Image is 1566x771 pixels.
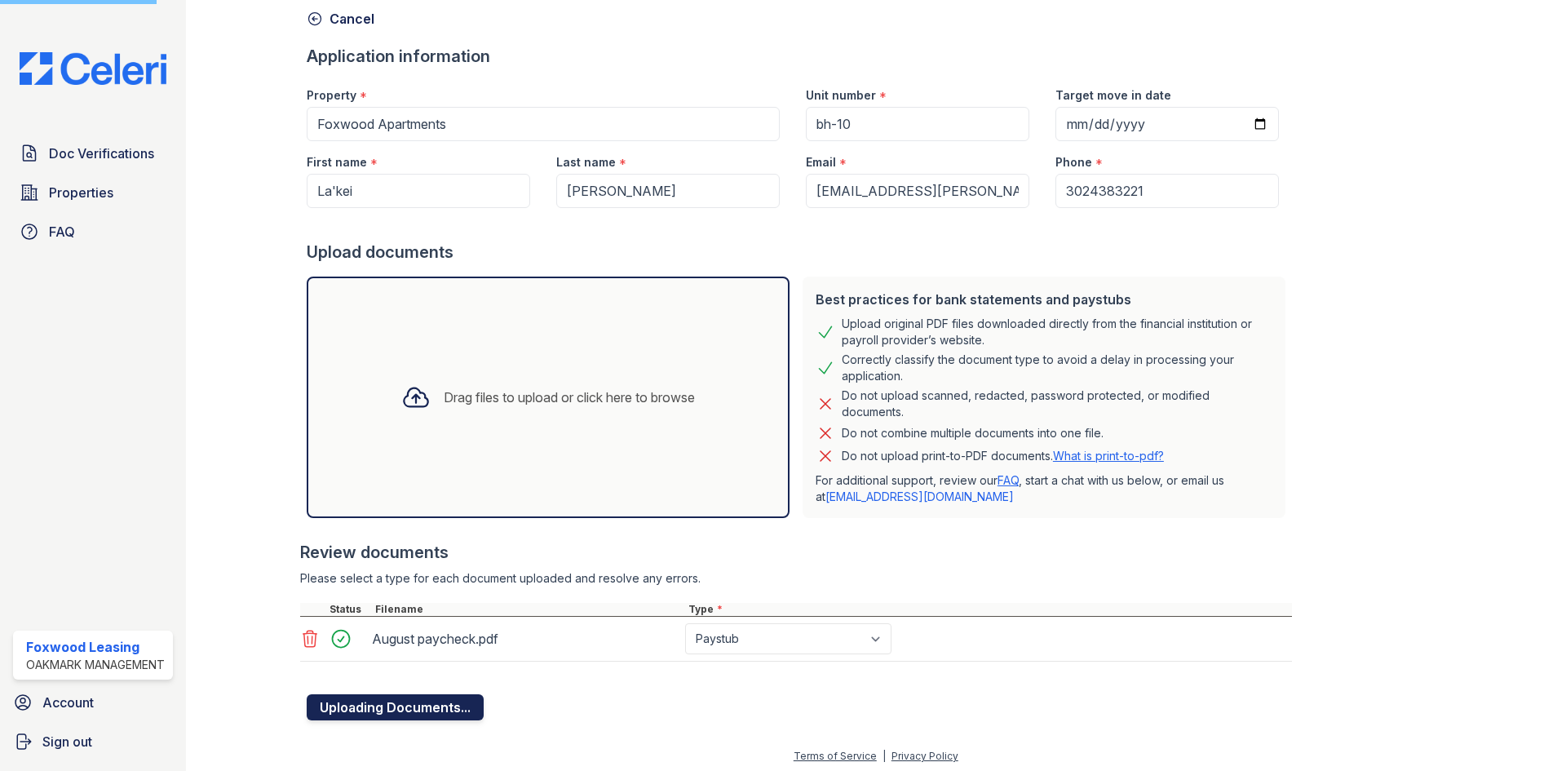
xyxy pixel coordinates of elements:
img: CE_Logo_Blue-a8612792a0a2168367f1c8372b55b34899dd931a85d93a1a3d3e32e68fde9ad4.png [7,52,179,85]
label: Property [307,87,356,104]
a: FAQ [13,215,173,248]
div: Please select a type for each document uploaded and resolve any errors. [300,570,1292,587]
div: Best practices for bank statements and paystubs [816,290,1272,309]
p: For additional support, review our , start a chat with us below, or email us at [816,472,1272,505]
a: What is print-to-pdf? [1053,449,1164,463]
div: Do not combine multiple documents into one file. [842,423,1104,443]
label: Target move in date [1055,87,1171,104]
a: Account [7,686,179,719]
a: Sign out [7,725,179,758]
div: Filename [372,603,685,616]
button: Uploading Documents... [307,694,484,720]
div: Oakmark Management [26,657,165,673]
div: Do not upload scanned, redacted, password protected, or modified documents. [842,388,1272,420]
div: Drag files to upload or click here to browse [444,388,695,407]
span: Properties [49,183,113,202]
span: Doc Verifications [49,144,154,163]
div: Type [685,603,1292,616]
a: Properties [13,176,173,209]
a: Terms of Service [794,750,877,762]
span: Sign out [42,732,92,751]
a: [EMAIL_ADDRESS][DOMAIN_NAME] [825,490,1014,503]
div: August paycheck.pdf [372,626,679,652]
label: Phone [1055,154,1092,171]
a: Cancel [307,9,374,29]
a: Privacy Policy [891,750,958,762]
label: Unit number [806,87,876,104]
label: Email [806,154,836,171]
div: Review documents [300,541,1292,564]
div: Upload documents [307,241,1292,264]
div: Application information [307,45,1292,68]
a: Doc Verifications [13,137,173,170]
a: FAQ [998,473,1019,487]
label: Last name [556,154,616,171]
div: Status [326,603,372,616]
div: Foxwood Leasing [26,637,165,657]
span: Account [42,693,94,712]
div: Correctly classify the document type to avoid a delay in processing your application. [842,352,1272,384]
div: | [883,750,886,762]
label: First name [307,154,367,171]
div: Upload original PDF files downloaded directly from the financial institution or payroll provider’... [842,316,1272,348]
span: FAQ [49,222,75,241]
p: Do not upload print-to-PDF documents. [842,448,1164,464]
